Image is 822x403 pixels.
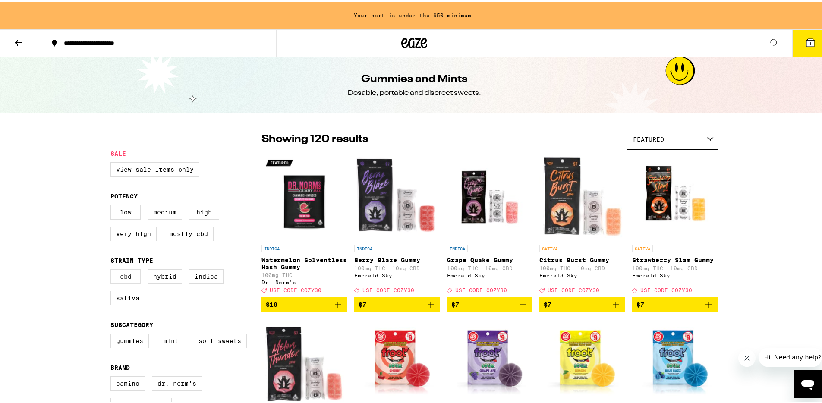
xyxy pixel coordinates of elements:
[632,152,718,239] img: Emerald Sky - Strawberry Slam Gummy
[110,332,149,346] label: Gummies
[447,296,533,310] button: Add to bag
[447,255,533,262] p: Grape Quake Gummy
[110,148,126,155] legend: Sale
[110,161,199,175] label: View Sale Items Only
[451,299,459,306] span: $7
[636,299,644,306] span: $7
[632,152,718,296] a: Open page for Strawberry Slam Gummy from Emerald Sky
[110,203,141,218] label: Low
[110,320,153,327] legend: Subcategory
[354,152,440,239] img: Emerald Sky - Berry Blaze Gummy
[354,296,440,310] button: Add to bag
[544,299,551,306] span: $7
[110,255,153,262] legend: Strain Type
[640,286,692,291] span: USE CODE COZY30
[261,152,347,239] img: Dr. Norm's - Watermelon Solventless Hash Gummy
[348,87,481,96] div: Dosable, portable and discreet sweets.
[455,286,507,291] span: USE CODE COZY30
[359,299,366,306] span: $7
[633,134,664,141] span: Featured
[759,346,822,365] iframe: Message from company
[152,375,202,389] label: Dr. Norm's
[193,332,247,346] label: Soft Sweets
[110,362,130,369] legend: Brand
[632,296,718,310] button: Add to bag
[539,255,625,262] p: Citrus Burst Gummy
[632,255,718,262] p: Strawberry Slam Gummy
[539,271,625,277] div: Emerald Sky
[148,203,182,218] label: Medium
[632,264,718,269] p: 100mg THC: 10mg CBD
[539,264,625,269] p: 100mg THC: 10mg CBD
[354,255,440,262] p: Berry Blaze Gummy
[156,332,186,346] label: Mint
[261,278,347,283] div: Dr. Norm's
[164,225,214,239] label: Mostly CBD
[354,264,440,269] p: 100mg THC: 10mg CBD
[632,271,718,277] div: Emerald Sky
[447,271,533,277] div: Emerald Sky
[354,243,375,251] p: INDICA
[110,375,145,389] label: Camino
[261,271,347,276] p: 100mg THC
[148,268,182,282] label: Hybrid
[261,255,347,269] p: Watermelon Solventless Hash Gummy
[110,289,145,304] label: Sativa
[447,264,533,269] p: 100mg THC: 10mg CBD
[261,243,282,251] p: INDICA
[266,299,277,306] span: $10
[632,243,653,251] p: SATIVA
[110,225,157,239] label: Very High
[362,286,414,291] span: USE CODE COZY30
[354,271,440,277] div: Emerald Sky
[270,286,321,291] span: USE CODE COZY30
[447,152,533,239] img: Emerald Sky - Grape Quake Gummy
[548,286,599,291] span: USE CODE COZY30
[261,296,347,310] button: Add to bag
[738,348,756,365] iframe: Close message
[189,203,219,218] label: High
[261,152,347,296] a: Open page for Watermelon Solventless Hash Gummy from Dr. Norm's
[539,152,625,296] a: Open page for Citrus Burst Gummy from Emerald Sky
[110,191,138,198] legend: Potency
[794,368,822,396] iframe: Button to launch messaging window
[261,130,368,145] p: Showing 120 results
[354,152,440,296] a: Open page for Berry Blaze Gummy from Emerald Sky
[361,70,467,85] h1: Gummies and Mints
[539,152,625,239] img: Emerald Sky - Citrus Burst Gummy
[447,152,533,296] a: Open page for Grape Quake Gummy from Emerald Sky
[189,268,224,282] label: Indica
[539,296,625,310] button: Add to bag
[809,39,812,44] span: 1
[110,268,141,282] label: CBD
[539,243,560,251] p: SATIVA
[447,243,468,251] p: INDICA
